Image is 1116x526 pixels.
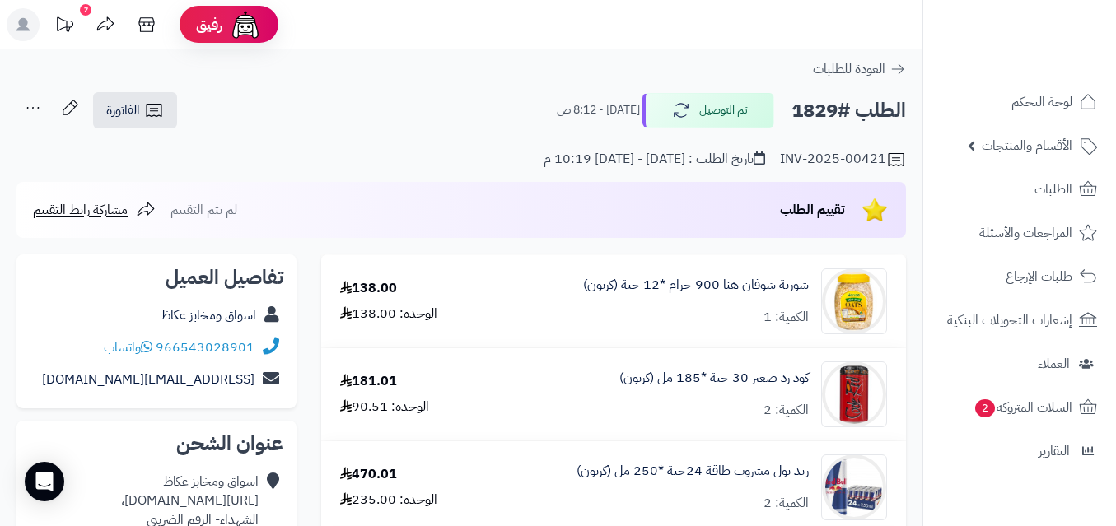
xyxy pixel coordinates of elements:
img: 1747536337-61lY7EtfpmL._AC_SL1500-90x90.jpg [822,361,886,427]
button: تم التوصيل [642,93,774,128]
a: 966543028901 [156,337,254,357]
span: تقييم الطلب [780,200,845,220]
small: [DATE] - 8:12 ص [557,102,640,119]
a: العودة للطلبات [813,59,906,79]
a: التقارير [933,431,1106,471]
span: إشعارات التحويلات البنكية [947,309,1072,332]
div: الوحدة: 235.00 [340,491,437,510]
span: الطلبات [1034,178,1072,201]
span: لوحة التحكم [1011,91,1072,114]
div: الكمية: 2 [763,494,809,513]
h2: الطلب #1829 [791,94,906,128]
a: طلبات الإرجاع [933,257,1106,296]
a: الفاتورة [93,92,177,128]
img: ai-face.png [229,8,262,41]
span: الأقسام والمنتجات [982,134,1072,157]
a: شوربة شوفان هنا 900 جرام *12 حبة (كرتون) [583,276,809,295]
h2: تفاصيل العميل [30,268,283,287]
span: لم يتم التقييم [170,200,237,220]
span: طلبات الإرجاع [1006,265,1072,288]
a: ريد بول مشروب طاقة 24حبة *250 مل (كرتون) [577,462,809,481]
span: العودة للطلبات [813,59,885,79]
a: تحديثات المنصة [44,8,85,45]
a: اسواق ومخابز عكاظ [161,305,256,325]
span: رفيق [196,15,222,35]
span: السلات المتروكة [974,396,1072,419]
div: 470.01 [340,465,397,484]
img: 1747424483-71YcowRrHgL._AC_SL1500-90x90.jpg [822,268,886,334]
span: العملاء [1038,352,1070,375]
span: التقارير [1039,440,1070,463]
a: إشعارات التحويلات البنكية [933,300,1106,340]
div: 181.01 [340,372,397,391]
a: كود رد صغير 30 حبة *185 مل (كرتون) [619,369,809,388]
div: تاريخ الطلب : [DATE] - [DATE] 10:19 م [544,150,765,169]
a: السلات المتروكة2 [933,388,1106,427]
div: الكمية: 2 [763,401,809,420]
a: المراجعات والأسئلة [933,213,1106,253]
div: الوحدة: 90.51 [340,398,429,417]
div: INV-2025-00421 [780,150,906,170]
span: 2 [974,398,996,418]
span: المراجعات والأسئلة [979,221,1072,244]
a: واتساب [104,337,152,357]
img: 1747538913-61wd3DK76VL._AC_SX679-90x90.jpg [822,454,886,520]
div: الكمية: 1 [763,308,809,327]
a: [EMAIL_ADDRESS][DOMAIN_NAME] [42,370,254,389]
a: العملاء [933,344,1106,384]
img: logo-2.png [1004,18,1100,53]
a: مشاركة رابط التقييم [33,200,156,220]
div: Open Intercom Messenger [25,462,64,501]
div: 138.00 [340,279,397,298]
a: لوحة التحكم [933,82,1106,122]
div: الوحدة: 138.00 [340,305,437,324]
a: الطلبات [933,170,1106,209]
span: مشاركة رابط التقييم [33,200,128,220]
span: الفاتورة [106,100,140,120]
div: 2 [80,4,91,16]
h2: عنوان الشحن [30,434,283,454]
